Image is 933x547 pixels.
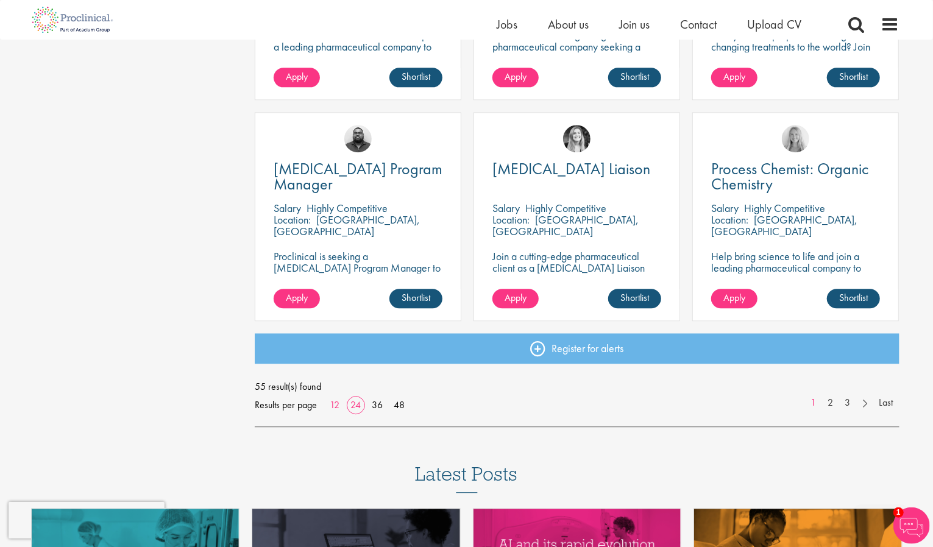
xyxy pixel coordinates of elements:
span: [MEDICAL_DATA] Program Manager [274,158,442,194]
a: 2 [822,396,840,410]
a: 12 [325,398,344,411]
a: Shortlist [608,289,661,308]
a: Contact [681,16,717,32]
span: Salary [711,201,739,215]
span: Results per page [255,396,317,414]
a: 24 [346,398,365,411]
a: [MEDICAL_DATA] Program Manager [274,161,442,192]
span: [MEDICAL_DATA] Liaison [492,158,650,179]
img: Shannon Briggs [782,125,809,152]
span: 1 [893,507,904,518]
a: Apply [492,68,539,87]
a: Join us [620,16,650,32]
span: Apply [505,291,527,304]
h3: Latest Posts [416,464,518,493]
img: Ashley Bennett [344,125,372,152]
a: Jobs [497,16,518,32]
a: 48 [389,398,409,411]
span: Location: [274,213,311,227]
a: 1 [805,396,823,410]
img: Chatbot [893,507,930,544]
iframe: reCAPTCHA [9,502,165,538]
p: Highly Competitive [744,201,825,215]
a: About us [548,16,589,32]
span: 55 result(s) found [255,378,899,396]
p: Highly Competitive [525,201,606,215]
a: 3 [839,396,857,410]
a: Process Chemist: Organic Chemistry [711,161,880,192]
a: Apply [711,68,757,87]
a: Shortlist [389,68,442,87]
a: Shortlist [827,289,880,308]
a: Shortlist [608,68,661,87]
p: [GEOGRAPHIC_DATA], [GEOGRAPHIC_DATA] [711,213,857,238]
a: Apply [274,68,320,87]
a: Upload CV [748,16,802,32]
a: Apply [274,289,320,308]
span: Apply [286,70,308,83]
span: Apply [286,291,308,304]
p: [GEOGRAPHIC_DATA], [GEOGRAPHIC_DATA] [492,213,639,238]
img: Manon Fuller [563,125,591,152]
p: [GEOGRAPHIC_DATA], [GEOGRAPHIC_DATA] [274,213,420,238]
p: Highly Competitive [307,201,388,215]
a: Last [873,396,899,410]
a: Shortlist [389,289,442,308]
span: Location: [492,213,530,227]
a: [MEDICAL_DATA] Liaison [492,161,661,177]
span: Salary [492,201,520,215]
a: Apply [711,289,757,308]
span: Salary [274,201,301,215]
span: Process Chemist: Organic Chemistry [711,158,868,194]
span: Apply [723,70,745,83]
a: Register for alerts [255,333,899,364]
p: Join a cutting-edge pharmaceutical client as a [MEDICAL_DATA] Liaison (PEL) where your precision ... [492,250,661,308]
a: Apply [492,289,539,308]
span: Location: [711,213,748,227]
a: Shortlist [827,68,880,87]
p: Help bring science to life and join a leading pharmaceutical company to play a key role in delive... [711,250,880,308]
span: Apply [723,291,745,304]
span: Apply [505,70,527,83]
a: 36 [367,398,387,411]
p: Proclinical is seeking a [MEDICAL_DATA] Program Manager to join our client's team for an exciting... [274,250,442,320]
